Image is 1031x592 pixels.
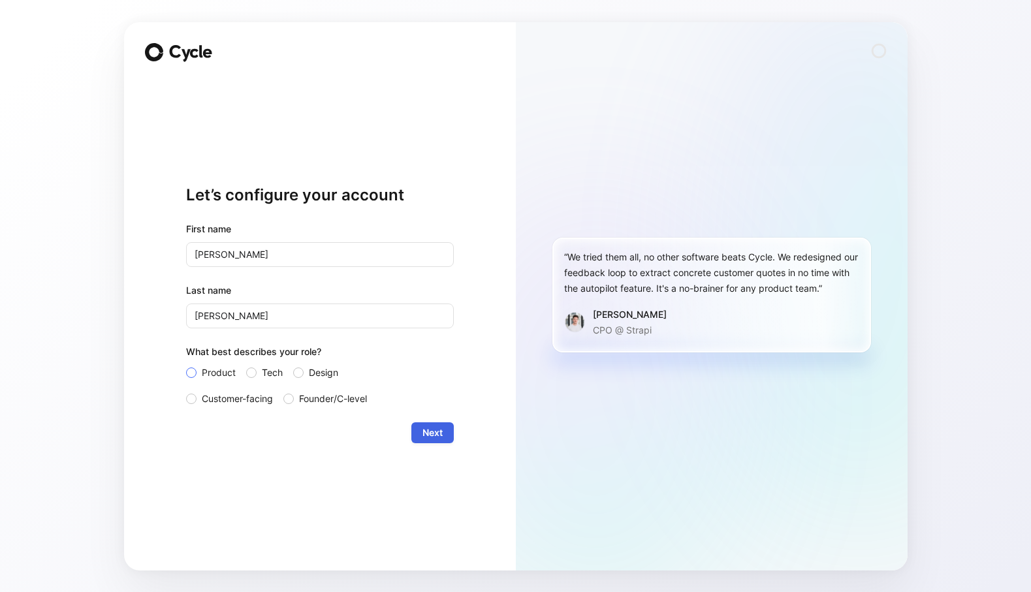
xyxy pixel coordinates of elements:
h1: Let’s configure your account [186,185,454,206]
span: Product [202,365,236,381]
p: CPO @ Strapi [593,322,667,338]
div: [PERSON_NAME] [593,307,667,322]
span: Customer-facing [202,391,273,407]
div: First name [186,221,454,237]
div: What best describes your role? [186,344,454,365]
span: Tech [262,365,283,381]
span: Design [309,365,338,381]
label: Last name [186,283,454,298]
div: “We tried them all, no other software beats Cycle. We redesigned our feedback loop to extract con... [564,249,859,296]
button: Next [411,422,454,443]
span: Founder/C-level [299,391,367,407]
input: Doe [186,304,454,328]
span: Next [422,425,443,441]
input: John [186,242,454,267]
